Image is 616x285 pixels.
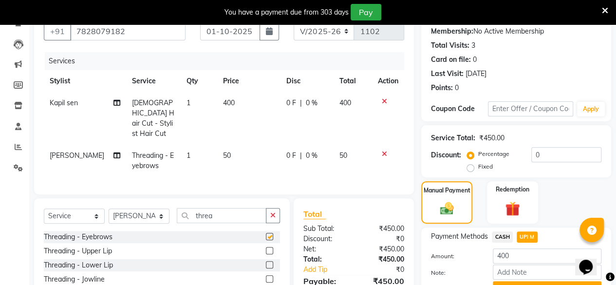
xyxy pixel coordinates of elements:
[44,22,71,40] button: +91
[223,98,235,107] span: 400
[280,70,333,92] th: Disc
[493,248,601,264] input: Amount
[431,231,488,242] span: Payment Methods
[431,104,488,114] div: Coupon Code
[431,40,469,51] div: Total Visits:
[372,70,404,92] th: Action
[431,26,601,37] div: No Active Membership
[339,151,347,160] span: 50
[436,201,458,216] img: _cash.svg
[126,70,181,92] th: Service
[224,7,349,18] div: You have a payment due from 303 days
[50,151,104,160] span: [PERSON_NAME]
[306,98,317,108] span: 0 %
[300,98,302,108] span: |
[70,22,186,40] input: Search by Name/Mobile/Email/Code
[296,224,354,234] div: Sub Total:
[296,254,354,265] div: Total:
[44,274,105,285] div: Threading - Jowline
[431,133,475,143] div: Service Total:
[306,151,317,161] span: 0 %
[431,69,464,79] div: Last Visit:
[177,208,266,223] input: Search or Scan
[363,265,411,275] div: ₹0
[44,232,112,242] div: Threading - Eyebrows
[132,98,174,138] span: [DEMOGRAPHIC_DATA] Hair Cut - Stylist Hair Cut
[286,151,296,161] span: 0 F
[354,254,411,265] div: ₹450.00
[50,98,78,107] span: Kapil sen
[455,83,459,93] div: 0
[44,260,113,270] div: Threading - Lower Lip
[223,151,231,160] span: 50
[187,98,190,107] span: 1
[431,26,473,37] div: Membership:
[296,244,354,254] div: Net:
[493,265,601,280] input: Add Note
[501,200,524,218] img: _gift.svg
[354,244,411,254] div: ₹450.00
[471,40,475,51] div: 3
[181,70,217,92] th: Qty
[300,151,302,161] span: |
[431,150,461,160] div: Discount:
[354,234,411,244] div: ₹0
[339,98,351,107] span: 400
[431,83,453,93] div: Points:
[431,55,471,65] div: Card on file:
[473,55,477,65] div: 0
[478,162,493,171] label: Fixed
[286,98,296,108] span: 0 F
[132,151,174,170] span: Threading - Eyebrows
[479,133,504,143] div: ₹450.00
[517,231,538,243] span: UPI M
[351,4,381,20] button: Pay
[575,246,606,275] iframe: chat widget
[45,52,411,70] div: Services
[488,101,573,116] input: Enter Offer / Coupon Code
[424,268,485,277] label: Note:
[44,246,112,256] div: Threading - Upper Lip
[217,70,280,92] th: Price
[296,234,354,244] div: Discount:
[424,186,470,195] label: Manual Payment
[303,209,326,219] span: Total
[577,102,605,116] button: Apply
[187,151,190,160] span: 1
[492,231,513,243] span: CASH
[478,150,509,158] label: Percentage
[466,69,486,79] div: [DATE]
[496,185,529,194] label: Redemption
[424,252,485,261] label: Amount:
[354,224,411,234] div: ₹450.00
[44,70,126,92] th: Stylist
[296,265,363,275] a: Add Tip
[333,70,372,92] th: Total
